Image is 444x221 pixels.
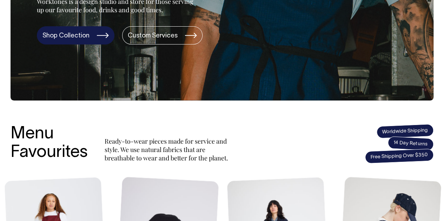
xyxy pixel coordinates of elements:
[11,125,88,162] h3: Menu Favourites
[365,149,433,164] span: Free Shipping Over $350
[37,26,114,44] a: Shop Collection
[105,137,231,162] p: Ready-to-wear pieces made for service and style. We use natural fabrics that are breathable to we...
[387,136,434,151] span: 14 Day Returns
[122,26,203,44] a: Custom Services
[376,124,433,138] span: Worldwide Shipping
